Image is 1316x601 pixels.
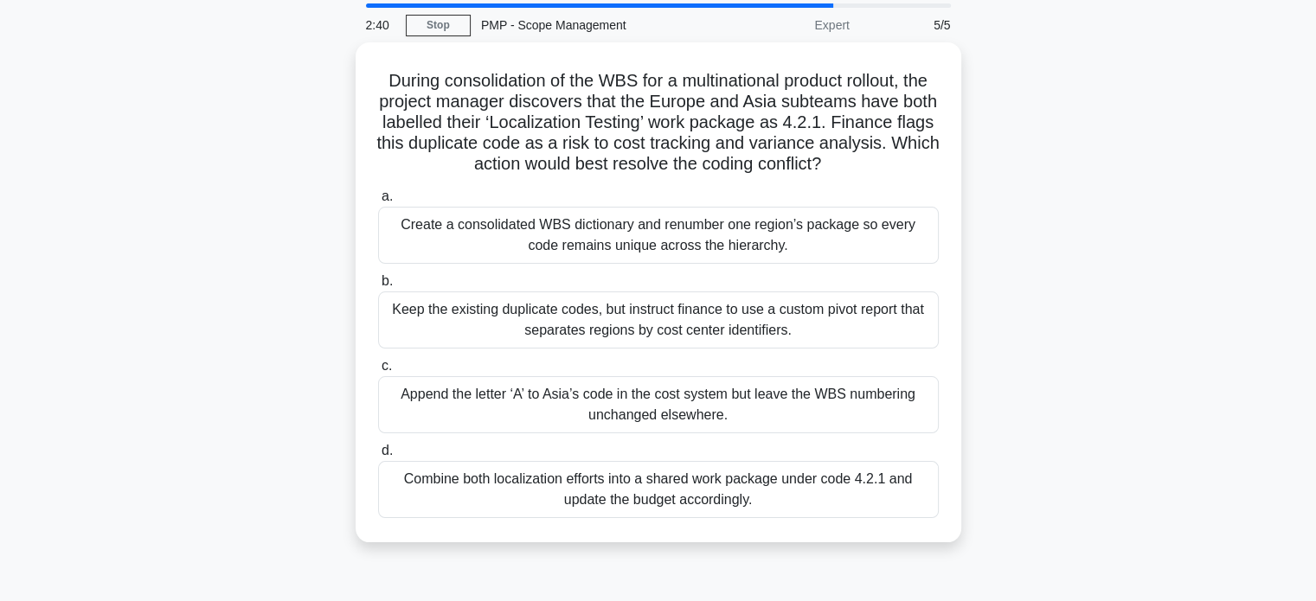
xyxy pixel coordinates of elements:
[378,461,939,518] div: Combine both localization efforts into a shared work package under code 4.2.1 and update the budg...
[406,15,471,36] a: Stop
[378,291,939,348] div: Keep the existing duplicate codes, but instruct finance to use a custom pivot report that separat...
[378,376,939,433] div: Append the letter ‘A’ to Asia’s code in the cost system but leave the WBS numbering unchanged els...
[709,8,860,42] div: Expert
[382,273,393,288] span: b.
[378,207,939,264] div: Create a consolidated WBS dictionary and renumber one region’s package so every code remains uniq...
[356,8,406,42] div: 2:40
[471,8,709,42] div: PMP - Scope Management
[382,189,393,203] span: a.
[376,70,940,176] h5: During consolidation of the WBS for a multinational product rollout, the project manager discover...
[382,443,393,457] span: d.
[382,358,392,373] span: c.
[860,8,961,42] div: 5/5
